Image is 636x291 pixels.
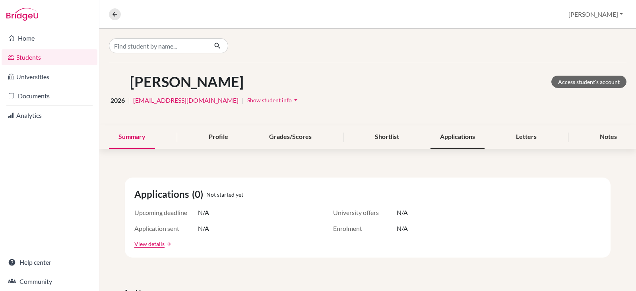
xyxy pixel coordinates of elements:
[247,94,300,106] button: Show student infoarrow_drop_down
[333,208,397,217] span: University offers
[365,125,409,149] div: Shortlist
[2,49,97,65] a: Students
[134,224,198,233] span: Application sent
[130,73,244,90] h1: [PERSON_NAME]
[2,88,97,104] a: Documents
[333,224,397,233] span: Enrolment
[397,224,408,233] span: N/A
[590,125,626,149] div: Notes
[6,8,38,21] img: Bridge-U
[165,241,172,247] a: arrow_forward
[2,254,97,270] a: Help center
[260,125,321,149] div: Grades/Scores
[430,125,485,149] div: Applications
[2,69,97,85] a: Universities
[247,97,292,104] span: Show student info
[206,190,243,199] span: Not started yet
[242,96,244,105] span: |
[2,107,97,123] a: Analytics
[198,208,209,217] span: N/A
[292,96,300,104] i: arrow_drop_down
[109,73,127,91] img: Jason Yamaguchi's avatar
[109,125,155,149] div: Summary
[133,96,238,105] a: [EMAIL_ADDRESS][DOMAIN_NAME]
[551,76,626,88] a: Access student's account
[109,38,207,53] input: Find student by name...
[111,96,125,105] span: 2026
[192,187,206,201] span: (0)
[2,273,97,289] a: Community
[134,240,165,248] a: View details
[128,96,130,105] span: |
[397,208,408,217] span: N/A
[199,125,238,149] div: Profile
[565,7,626,22] button: [PERSON_NAME]
[198,224,209,233] span: N/A
[134,208,198,217] span: Upcoming deadline
[506,125,546,149] div: Letters
[2,30,97,46] a: Home
[134,187,192,201] span: Applications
